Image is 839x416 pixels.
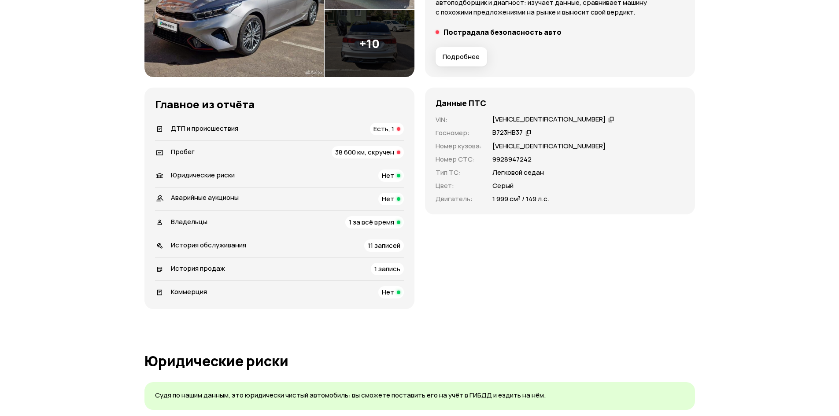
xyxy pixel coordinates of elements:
span: 11 записей [368,241,400,250]
h1: Юридические риски [144,353,695,369]
p: Цвет : [436,181,482,191]
span: Подробнее [443,52,480,61]
button: Подробнее [436,47,487,66]
p: 9928947242 [492,155,532,164]
div: В723НВ37 [492,128,523,137]
span: Аварийные аукционы [171,193,239,202]
span: 1 запись [374,264,400,273]
p: Серый [492,181,514,191]
p: Номер СТС : [436,155,482,164]
h5: Пострадала безопасность авто [444,28,562,37]
div: [VEHICLE_IDENTIFICATION_NUMBER] [492,115,606,124]
span: История обслуживания [171,240,246,250]
span: 1 за всё время [349,217,394,227]
h4: Данные ПТС [436,98,486,108]
span: Владельцы [171,217,207,226]
span: Юридические риски [171,170,235,180]
span: Пробег [171,147,195,156]
p: [VEHICLE_IDENTIFICATION_NUMBER] [492,141,606,151]
span: Нет [382,171,394,180]
span: Нет [382,287,394,297]
span: Есть, 1 [373,124,394,133]
span: 38 600 км, скручен [335,147,394,157]
span: Нет [382,194,394,203]
p: VIN : [436,115,482,125]
span: Коммерция [171,287,207,296]
span: История продаж [171,264,225,273]
p: Двигатель : [436,194,482,204]
p: Госномер : [436,128,482,138]
p: Судя по нашим данным, это юридически чистый автомобиль: вы сможете поставить его на учёт в ГИБДД ... [155,391,684,400]
p: Тип ТС : [436,168,482,177]
h3: Главное из отчёта [155,98,404,110]
p: Номер кузова : [436,141,482,151]
p: Легковой седан [492,168,544,177]
span: ДТП и происшествия [171,124,238,133]
p: 1 999 см³ / 149 л.с. [492,194,549,204]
